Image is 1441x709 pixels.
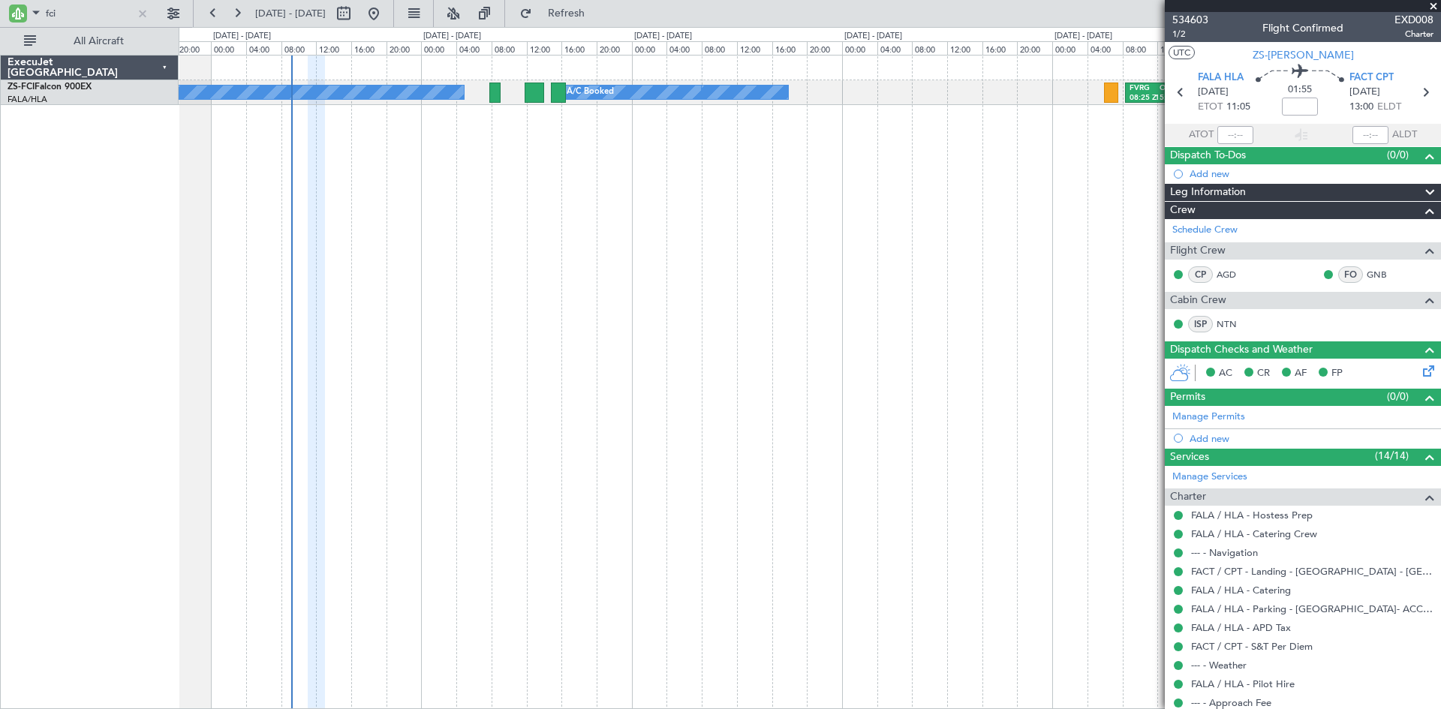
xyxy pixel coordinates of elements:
div: 16:00 [351,41,387,55]
span: [DATE] [1349,85,1380,100]
div: Add new [1190,432,1433,445]
div: 08:00 [912,41,947,55]
div: 04:00 [456,41,492,55]
div: 20:00 [807,41,842,55]
div: Add new [1190,167,1433,180]
span: Charter [1170,488,1206,506]
a: GNB [1367,268,1400,281]
span: (0/0) [1387,389,1409,404]
a: Schedule Crew [1172,223,1238,238]
a: Manage Permits [1172,410,1245,425]
button: Refresh [513,2,603,26]
a: FALA / HLA - Catering [1191,584,1291,596]
span: [DATE] - [DATE] [255,7,326,20]
div: 20:00 [176,41,212,55]
a: FALA/HLA [8,94,47,105]
span: ZS-[PERSON_NAME] [1253,47,1354,63]
div: 12:00 [737,41,772,55]
div: 00:00 [1052,41,1088,55]
span: FP [1331,366,1343,381]
a: --- - Approach Fee [1191,696,1271,709]
a: FALA / HLA - Catering Crew [1191,527,1317,540]
div: 12:00 [316,41,351,55]
span: Charter [1394,28,1433,41]
span: FALA HLA [1198,71,1244,86]
span: AC [1219,366,1232,381]
div: [DATE] - [DATE] [1054,30,1112,43]
span: CR [1257,366,1270,381]
span: 11:05 [1226,100,1250,115]
div: 04:00 [877,41,913,55]
span: FACT CPT [1349,71,1394,86]
div: 00:00 [842,41,877,55]
input: --:-- [1217,126,1253,144]
div: 08:00 [1123,41,1158,55]
input: A/C (Reg. or Type) [46,2,132,25]
span: All Aircraft [39,36,158,47]
div: 12:00 [1157,41,1193,55]
div: 04:00 [666,41,702,55]
div: 20:00 [1017,41,1052,55]
span: (0/0) [1387,147,1409,163]
span: 13:00 [1349,100,1373,115]
div: FO [1338,266,1363,283]
a: ZS-FCIFalcon 900EX [8,83,92,92]
span: Flight Crew [1170,242,1226,260]
a: --- - Weather [1191,659,1247,671]
a: FALA / HLA - Hostess Prep [1191,509,1313,521]
a: FALA / HLA - Parking - [GEOGRAPHIC_DATA]- ACC # 1800 [1191,602,1433,615]
a: FACT / CPT - Landing - [GEOGRAPHIC_DATA] - [GEOGRAPHIC_DATA] International FACT / CPT [1191,565,1433,578]
div: [DATE] - [DATE] [634,30,692,43]
span: Refresh [535,8,598,19]
a: FALA / HLA - APD Tax [1191,621,1291,634]
span: ATOT [1189,128,1214,143]
div: 00:00 [211,41,246,55]
a: FALA / HLA - Pilot Hire [1191,677,1295,690]
button: UTC [1169,46,1195,59]
span: AF [1295,366,1307,381]
span: Permits [1170,389,1205,406]
span: EXD008 [1394,12,1433,28]
div: [DATE] - [DATE] [423,30,481,43]
span: Dispatch Checks and Weather [1170,341,1313,359]
span: 1/2 [1172,28,1208,41]
div: A/C Booked [567,81,614,104]
a: AGD [1217,268,1250,281]
a: NTN [1217,317,1250,331]
button: All Aircraft [17,29,163,53]
div: 16:00 [982,41,1018,55]
span: 01:55 [1288,83,1312,98]
span: Dispatch To-Dos [1170,147,1246,164]
div: 04:00 [246,41,281,55]
a: Manage Services [1172,470,1247,485]
span: Leg Information [1170,184,1246,201]
div: Flight Confirmed [1262,20,1343,36]
span: 534603 [1172,12,1208,28]
div: 12:00 [527,41,562,55]
span: Cabin Crew [1170,292,1226,309]
span: ELDT [1377,100,1401,115]
div: 08:00 [281,41,317,55]
div: 12:00 [947,41,982,55]
span: ETOT [1198,100,1223,115]
div: 16:00 [772,41,808,55]
a: --- - Navigation [1191,546,1258,559]
div: 16:00 [561,41,597,55]
div: [DATE] - [DATE] [844,30,902,43]
span: Services [1170,449,1209,466]
div: 00:00 [421,41,456,55]
div: 20:00 [597,41,632,55]
a: FACT / CPT - S&T Per Diem [1191,640,1313,653]
div: 00:00 [632,41,667,55]
div: FVRG [1130,83,1154,94]
span: Crew [1170,202,1196,219]
div: [DATE] - [DATE] [213,30,271,43]
div: 15:05 Z [1155,93,1180,104]
div: ISP [1188,316,1213,332]
div: 08:00 [492,41,527,55]
div: 08:25 Z [1130,93,1154,104]
div: CP [1188,266,1213,283]
div: OERK [1155,83,1180,94]
span: (14/14) [1375,448,1409,464]
div: 08:00 [702,41,737,55]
